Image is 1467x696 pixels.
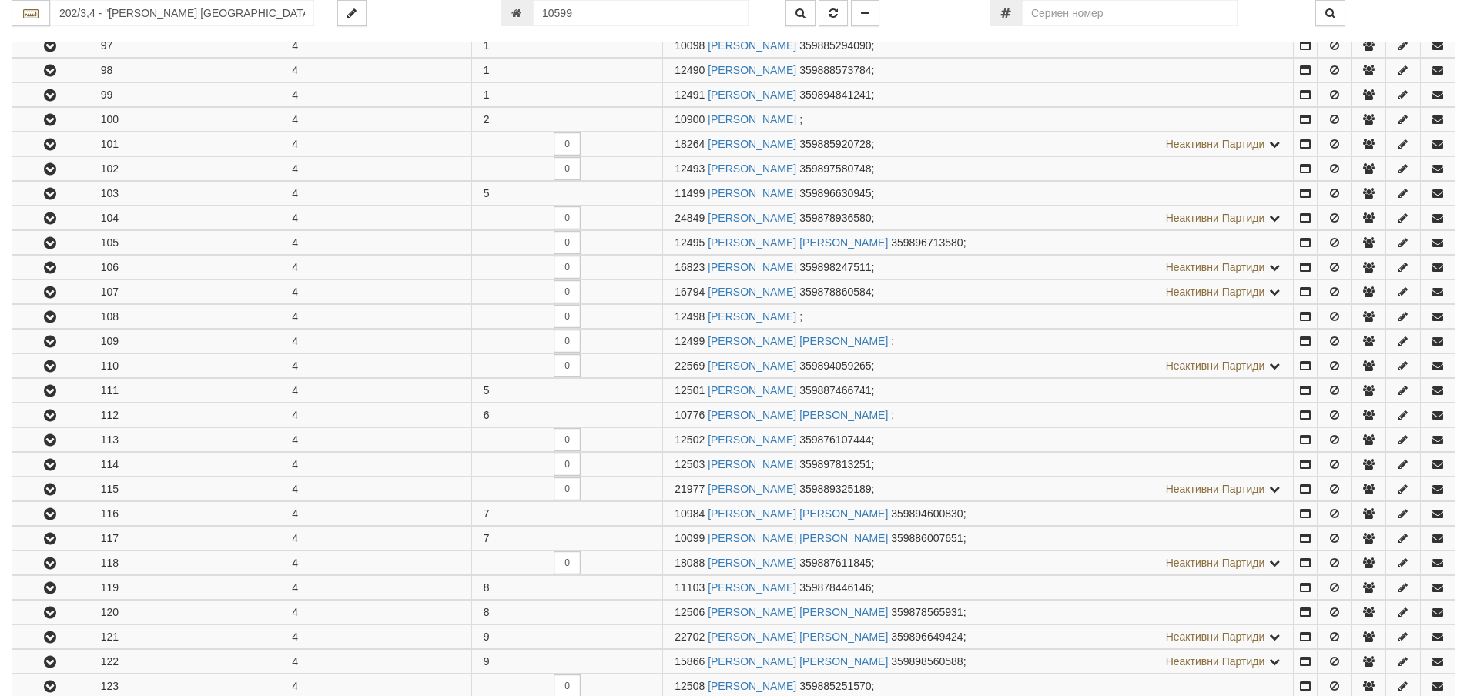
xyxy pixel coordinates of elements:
span: 359898247511 [799,261,871,273]
td: ; [663,230,1294,254]
span: 359889325189 [799,483,871,495]
a: [PERSON_NAME] [708,433,796,446]
td: 4 [280,403,472,427]
span: Партида № [675,64,705,76]
span: Партида № [675,557,705,569]
span: Партида № [675,532,705,544]
span: 359896713580 [891,236,963,249]
span: 359876107444 [799,433,871,446]
td: ; [663,279,1294,303]
td: 4 [280,427,472,451]
td: 115 [89,477,280,500]
td: 4 [280,181,472,205]
td: ; [663,403,1294,427]
a: [PERSON_NAME] [708,680,796,692]
td: ; [663,378,1294,402]
span: 359886007651 [891,532,963,544]
span: 5 [484,384,490,397]
a: [PERSON_NAME] [PERSON_NAME] [708,532,888,544]
span: Партида № [675,581,705,594]
span: Неактивни Партиди [1166,286,1265,298]
span: Партида № [675,631,705,643]
span: Неактивни Партиди [1166,212,1265,224]
td: ; [663,501,1294,525]
td: 4 [280,526,472,550]
td: ; [663,255,1294,279]
a: [PERSON_NAME] [708,557,796,569]
td: 4 [280,501,472,525]
span: 359896649424 [891,631,963,643]
td: 117 [89,526,280,550]
td: 106 [89,255,280,279]
td: ; [663,526,1294,550]
span: 7 [484,532,490,544]
span: 9 [484,631,490,643]
span: Партида № [675,335,705,347]
td: ; [663,477,1294,500]
td: ; [663,156,1294,180]
span: Неактивни Партиди [1166,631,1265,643]
td: 119 [89,575,280,599]
span: 359878565931 [891,606,963,618]
td: 4 [280,58,472,82]
td: 120 [89,600,280,624]
td: 4 [280,329,472,353]
span: Партида № [675,606,705,618]
span: Партида № [675,655,705,668]
span: 359896630945 [799,187,871,199]
td: 4 [280,304,472,328]
span: Неактивни Партиди [1166,483,1265,495]
span: Партида № [675,39,705,52]
span: 359878446146 [799,581,871,594]
span: Партида № [675,187,705,199]
td: 99 [89,82,280,106]
span: 7 [484,507,490,520]
a: [PERSON_NAME] [708,581,796,594]
td: ; [663,132,1294,156]
span: Неактивни Партиди [1166,655,1265,668]
td: 4 [280,575,472,599]
span: 359885294090 [799,39,871,52]
td: ; [663,353,1294,377]
span: 359898560588 [891,655,963,668]
td: 105 [89,230,280,254]
a: [PERSON_NAME] [PERSON_NAME] [708,606,888,618]
td: 4 [280,550,472,574]
td: 4 [280,230,472,254]
span: 359894841241 [799,89,871,101]
span: Партида № [675,113,705,125]
span: 1 [484,89,490,101]
td: 4 [280,206,472,229]
span: 359894600830 [891,507,963,520]
span: Партида № [675,483,705,495]
span: Партида № [675,680,705,692]
a: [PERSON_NAME] [708,89,796,101]
td: 116 [89,501,280,525]
td: 4 [280,255,472,279]
td: 98 [89,58,280,82]
td: ; [663,550,1294,574]
td: 4 [280,107,472,131]
span: Партида № [675,261,705,273]
a: [PERSON_NAME] [708,39,796,52]
td: ; [663,600,1294,624]
span: 1 [484,39,490,52]
td: 122 [89,649,280,673]
span: Партида № [675,138,705,150]
a: [PERSON_NAME] [708,360,796,372]
a: [PERSON_NAME] [708,384,796,397]
td: 101 [89,132,280,156]
td: 110 [89,353,280,377]
a: [PERSON_NAME] [708,162,796,175]
a: [PERSON_NAME] [708,64,796,76]
a: [PERSON_NAME] [708,187,796,199]
td: 4 [280,82,472,106]
a: [PERSON_NAME] [708,483,796,495]
a: [PERSON_NAME] [708,261,796,273]
span: 359897580748 [799,162,871,175]
td: ; [663,304,1294,328]
td: ; [663,181,1294,205]
a: [PERSON_NAME] [708,458,796,470]
td: 4 [280,33,472,57]
span: Партида № [675,433,705,446]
